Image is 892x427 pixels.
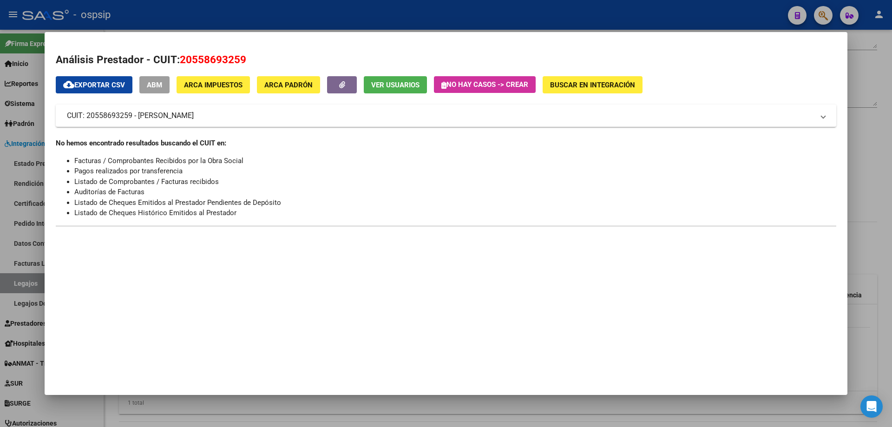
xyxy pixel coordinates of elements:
button: ABM [139,76,170,93]
span: 20558693259 [180,53,246,66]
mat-icon: cloud_download [63,79,74,90]
h2: Análisis Prestador - CUIT: [56,52,836,68]
span: Ver Usuarios [371,81,420,89]
mat-panel-title: CUIT: 20558693259 - [PERSON_NAME] [67,110,814,121]
button: Buscar en Integración [543,76,643,93]
li: Listado de Comprobantes / Facturas recibidos [74,177,836,187]
span: ARCA Padrón [264,81,313,89]
li: Listado de Cheques Histórico Emitidos al Prestador [74,208,836,218]
button: No hay casos -> Crear [434,76,536,93]
span: Buscar en Integración [550,81,635,89]
li: Facturas / Comprobantes Recibidos por la Obra Social [74,156,836,166]
span: No hay casos -> Crear [441,80,528,89]
mat-expansion-panel-header: CUIT: 20558693259 - [PERSON_NAME] [56,105,836,127]
span: Exportar CSV [63,81,125,89]
div: Open Intercom Messenger [860,395,883,418]
li: Auditorías de Facturas [74,187,836,197]
button: Ver Usuarios [364,76,427,93]
button: ARCA Padrón [257,76,320,93]
button: ARCA Impuestos [177,76,250,93]
li: Pagos realizados por transferencia [74,166,836,177]
span: ARCA Impuestos [184,81,243,89]
li: Listado de Cheques Emitidos al Prestador Pendientes de Depósito [74,197,836,208]
strong: No hemos encontrado resultados buscando el CUIT en: [56,139,226,147]
button: Exportar CSV [56,76,132,93]
span: ABM [147,81,162,89]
